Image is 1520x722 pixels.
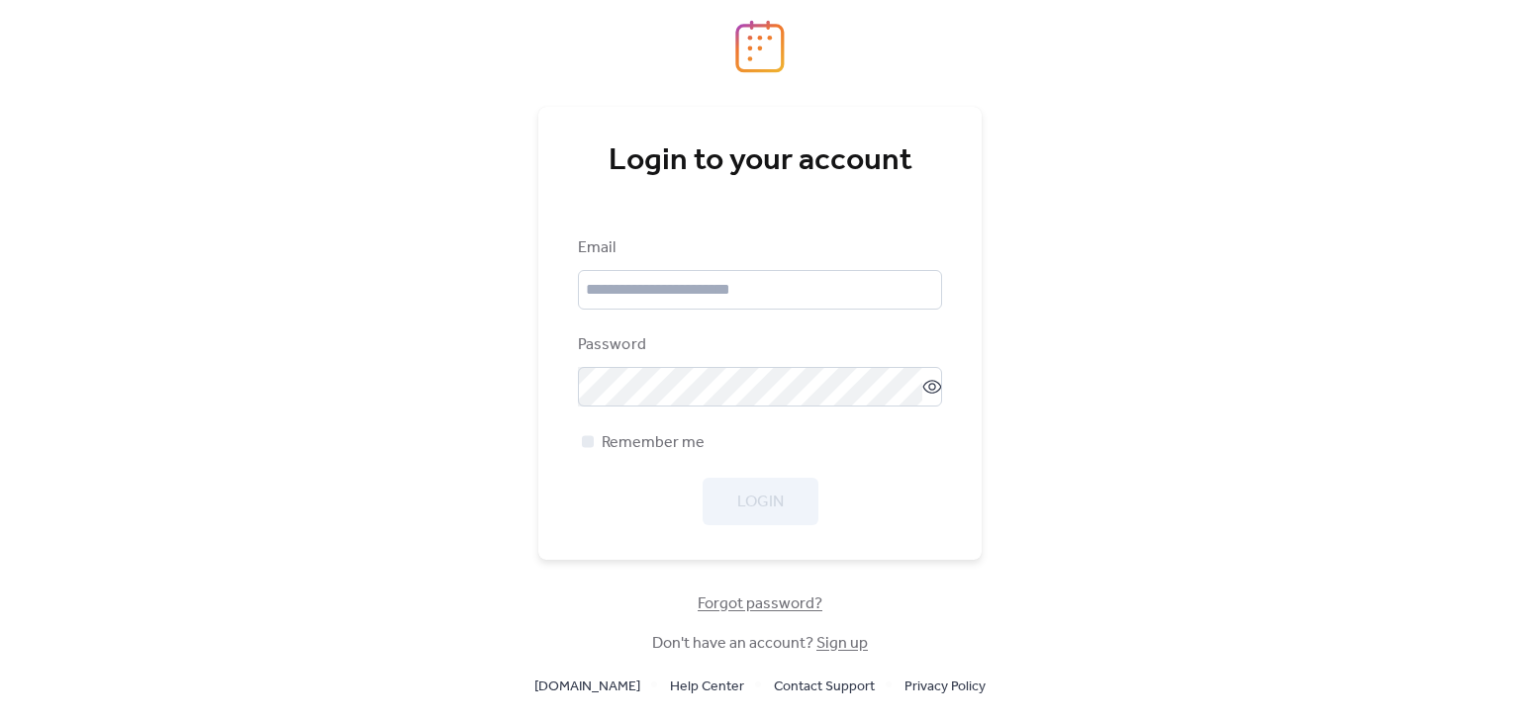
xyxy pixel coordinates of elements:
span: Privacy Policy [904,676,986,699]
img: logo [735,20,785,73]
a: Sign up [816,628,868,659]
span: Contact Support [774,676,875,699]
a: Help Center [670,674,744,698]
div: Email [578,236,938,260]
div: Password [578,333,938,357]
span: Forgot password? [698,592,822,616]
a: Contact Support [774,674,875,698]
a: Forgot password? [698,598,822,609]
span: Remember me [602,431,705,455]
span: [DOMAIN_NAME] [534,676,640,699]
a: Privacy Policy [904,674,986,698]
span: Help Center [670,676,744,699]
div: Login to your account [578,141,942,181]
span: Don't have an account? [652,632,868,656]
a: [DOMAIN_NAME] [534,674,640,698]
